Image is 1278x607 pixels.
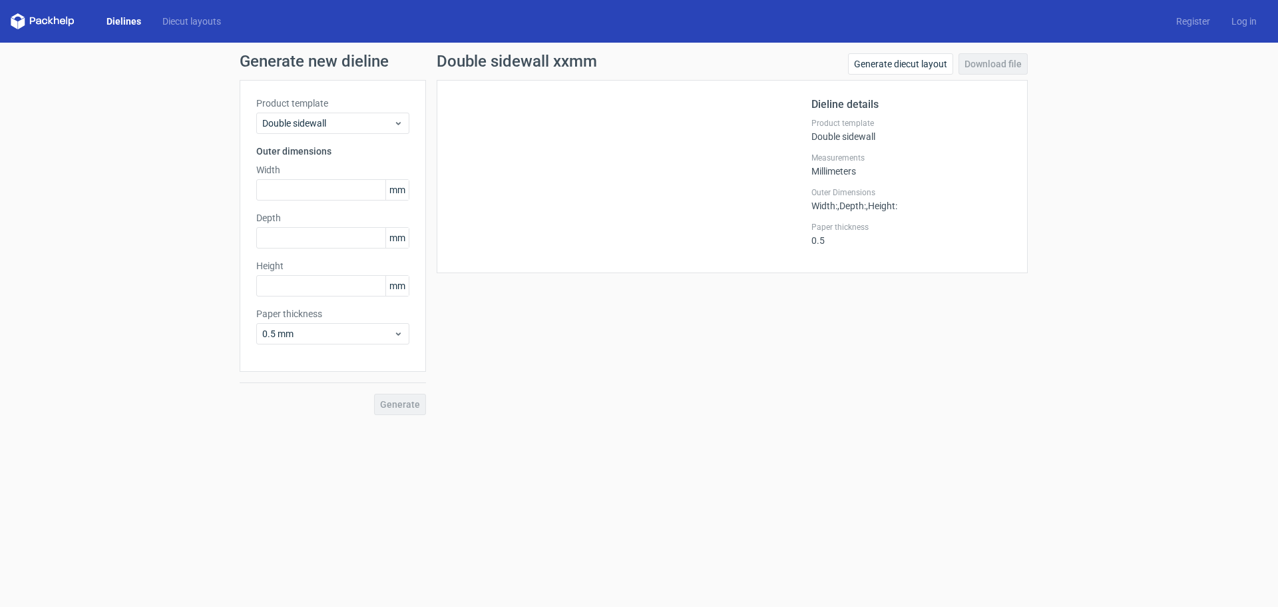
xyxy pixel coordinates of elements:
[837,201,866,211] span: , Depth :
[811,153,1011,177] div: Millimeters
[437,53,597,69] h1: Double sidewall xxmm
[866,201,897,211] span: , Height :
[96,15,152,28] a: Dielines
[262,327,393,340] span: 0.5 mm
[1166,15,1221,28] a: Register
[256,307,409,320] label: Paper thickness
[811,222,1011,246] div: 0.5
[811,153,1011,163] label: Measurements
[256,97,409,110] label: Product template
[256,211,409,225] label: Depth
[240,53,1038,69] h1: Generate new dieline
[262,117,393,130] span: Double sidewall
[848,53,953,75] a: Generate diecut layout
[811,118,1011,129] label: Product template
[811,118,1011,142] div: Double sidewall
[385,180,409,200] span: mm
[385,276,409,296] span: mm
[1221,15,1267,28] a: Log in
[385,228,409,248] span: mm
[256,259,409,273] label: Height
[256,145,409,158] h3: Outer dimensions
[152,15,232,28] a: Diecut layouts
[811,97,1011,113] h2: Dieline details
[811,187,1011,198] label: Outer Dimensions
[256,163,409,177] label: Width
[811,201,837,211] span: Width :
[811,222,1011,233] label: Paper thickness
